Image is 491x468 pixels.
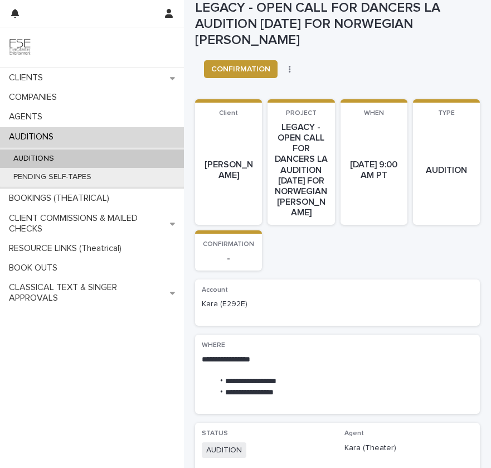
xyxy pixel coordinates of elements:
[438,110,455,117] span: TYPE
[202,442,246,459] span: AUDITION
[202,342,225,349] span: WHERE
[4,282,170,303] p: CLASSICAL TEXT & SINGER APPROVALS
[219,110,238,117] span: Client
[420,165,473,176] p: AUDITION
[286,110,317,117] span: PROJECT
[9,36,31,59] img: 9JgRvJ3ETPGCJDhvPVA5
[4,132,62,142] p: AUDITIONS
[364,110,384,117] span: WHEN
[4,73,52,83] p: CLIENTS
[4,243,130,254] p: RESOURCE LINKS (Theatrical)
[4,263,66,273] p: BOOK OUTS
[203,241,254,248] span: CONFIRMATION
[211,64,270,75] span: CONFIRMATION
[4,154,63,163] p: AUDITIONS
[202,253,255,264] p: -
[202,287,228,293] span: Account
[4,112,51,122] p: AGENTS
[204,60,278,78] button: CONFIRMATION
[274,122,328,219] p: LEGACY - OPEN CALL FOR DANCERS LA AUDITION [DATE] FOR NORWEGIAN [PERSON_NAME]
[202,160,255,181] p: [PERSON_NAME]
[344,442,474,454] p: Kara (Theater)
[344,430,364,437] span: Agent
[4,193,118,204] p: BOOKINGS (THEATRICAL)
[4,92,66,103] p: COMPANIES
[347,160,401,181] p: [DATE] 9:00 AM PT
[202,298,331,310] p: Kara (E292E)
[202,430,228,437] span: STATUS
[4,213,170,234] p: CLIENT COMMISSIONS & MAILED CHECKS
[4,172,100,182] p: PENDING SELF-TAPES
